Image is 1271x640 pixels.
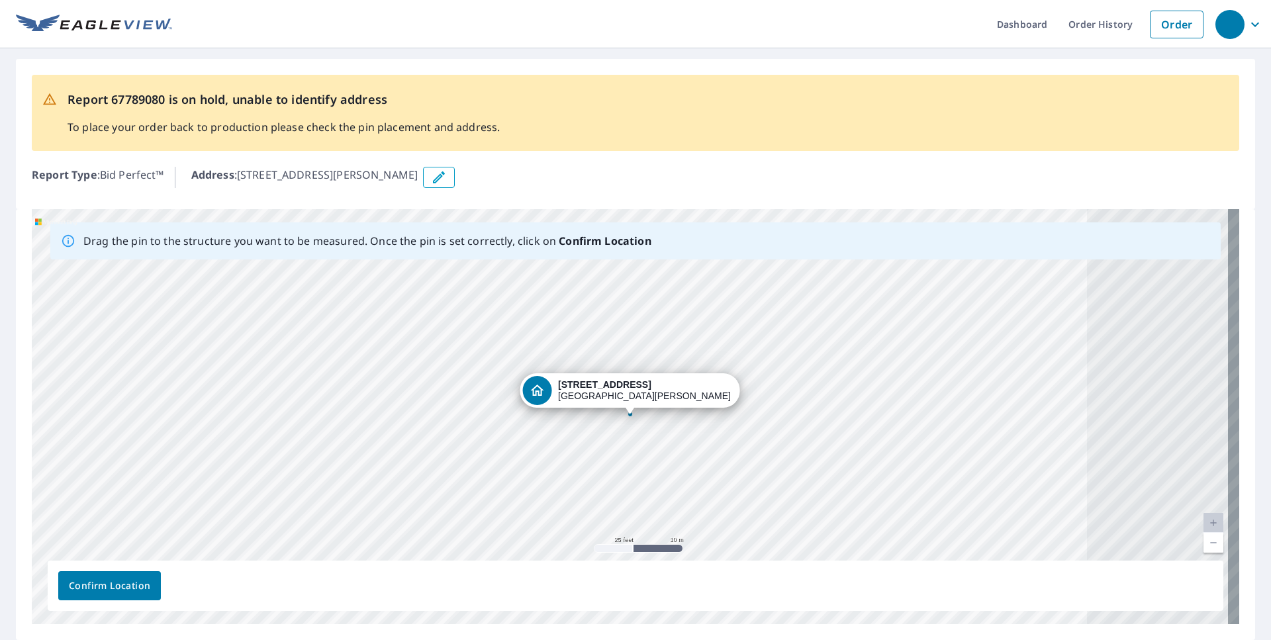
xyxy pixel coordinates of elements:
p: To place your order back to production please check the pin placement and address. [68,119,500,135]
img: EV Logo [16,15,172,34]
p: Report 67789080 is on hold, unable to identify address [68,91,500,109]
span: Confirm Location [69,578,150,594]
p: : [STREET_ADDRESS][PERSON_NAME] [191,167,418,188]
div: [GEOGRAPHIC_DATA][PERSON_NAME] [558,379,731,402]
p: Drag the pin to the structure you want to be measured. Once the pin is set correctly, click on [83,233,651,249]
p: : Bid Perfect™ [32,167,164,188]
b: Address [191,167,234,182]
div: Dropped pin, building 1, Residential property, 5218 Estero Blvd Fort Myers Beach, FL 33931 [520,373,740,414]
strong: [STREET_ADDRESS] [558,379,651,390]
a: Current Level 20, Zoom In Disabled [1203,513,1223,533]
b: Confirm Location [559,234,651,248]
b: Report Type [32,167,97,182]
a: Order [1150,11,1203,38]
button: Confirm Location [58,571,161,600]
a: Current Level 20, Zoom Out [1203,533,1223,553]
